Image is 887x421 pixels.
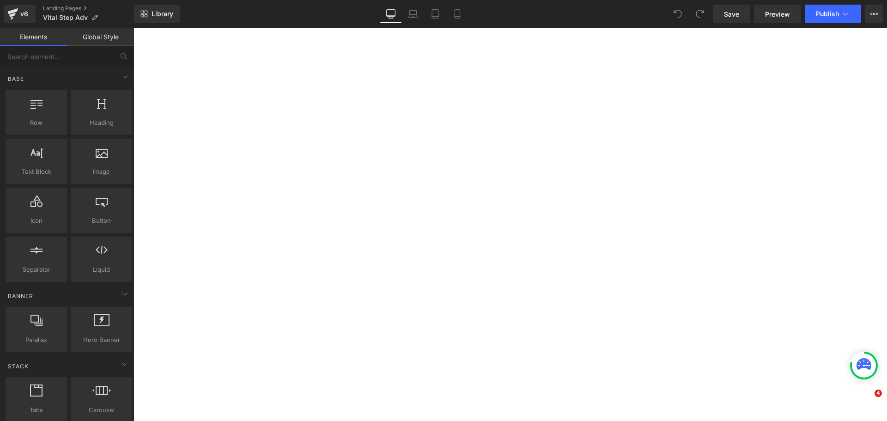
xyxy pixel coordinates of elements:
a: Desktop [380,5,402,23]
span: Row [8,118,64,128]
span: Preview [765,9,790,19]
span: Heading [73,118,129,128]
button: Publish [805,5,861,23]
span: Text Block [8,167,64,177]
span: Tabs [8,405,64,415]
a: Mobile [446,5,468,23]
button: Undo [668,5,687,23]
a: New Library [134,5,180,23]
span: Image [73,167,129,177]
span: Liquid [73,265,129,275]
a: v6 [4,5,36,23]
a: Preview [754,5,801,23]
span: Save [724,9,739,19]
span: Icon [8,216,64,226]
a: Landing Pages [43,5,134,12]
span: Banner [7,292,34,300]
a: Global Style [67,28,134,46]
span: Publish [816,10,839,18]
button: Redo [691,5,709,23]
button: More [865,5,883,23]
span: Separator [8,265,64,275]
span: Carousel [73,405,129,415]
a: Laptop [402,5,424,23]
div: v6 [18,8,30,20]
iframe: Intercom live chat [856,390,878,412]
span: Button [73,216,129,226]
span: 4 [875,390,882,397]
span: Vital Step Adv [43,14,88,21]
span: Base [7,74,25,83]
span: Parallax [8,335,64,345]
span: Library [152,10,173,18]
span: Hero Banner [73,335,129,345]
a: Tablet [424,5,446,23]
span: Stack [7,362,30,371]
